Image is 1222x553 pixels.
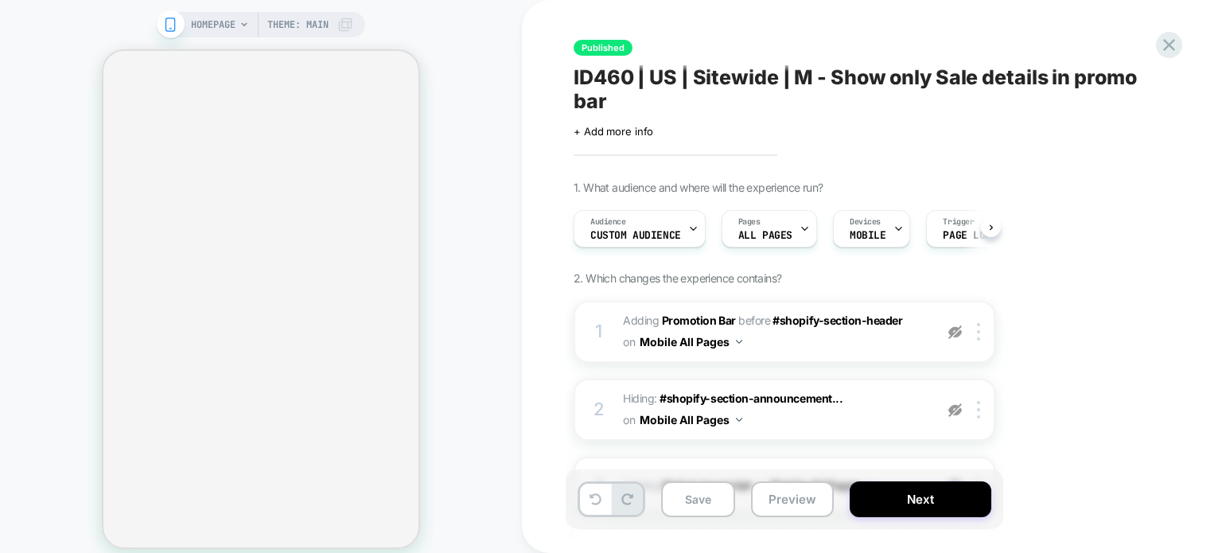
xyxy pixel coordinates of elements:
span: Audience [590,216,626,228]
img: eye [948,403,962,417]
button: Mobile All Pages [640,330,742,353]
span: Published [574,40,632,56]
img: down arrow [736,340,742,344]
span: #shopify-section-header [773,313,902,327]
span: 2. Which changes the experience contains? [574,271,781,285]
button: Preview [751,481,834,517]
span: 1. What audience and where will the experience run? [574,181,823,194]
span: Custom Audience [590,230,681,241]
span: Pages [738,216,761,228]
span: BEFORE [738,313,770,327]
span: Page Load [943,230,997,241]
div: 1 [591,316,607,348]
span: Trigger [943,216,974,228]
span: #shopify-section-announcement... [660,391,843,405]
img: eye [948,325,962,339]
img: close [977,401,980,419]
img: down arrow [736,418,742,422]
span: Adding [623,313,736,327]
span: on [623,410,635,430]
span: MOBILE [850,230,885,241]
span: ID460 | US | Sitewide | M - Show only Sale details in promo bar [574,65,1154,113]
b: Promotion Bar [662,313,736,327]
span: Devices [850,216,881,228]
span: Theme: MAIN [267,12,329,37]
span: Hiding : [623,388,926,431]
div: 2 [591,394,607,426]
button: Next [850,481,991,517]
span: on [623,332,635,352]
span: HOMEPAGE [191,12,235,37]
button: Mobile All Pages [640,408,742,431]
button: Save [661,481,735,517]
img: close [977,323,980,341]
span: + Add more info [574,125,653,138]
span: ALL PAGES [738,230,792,241]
